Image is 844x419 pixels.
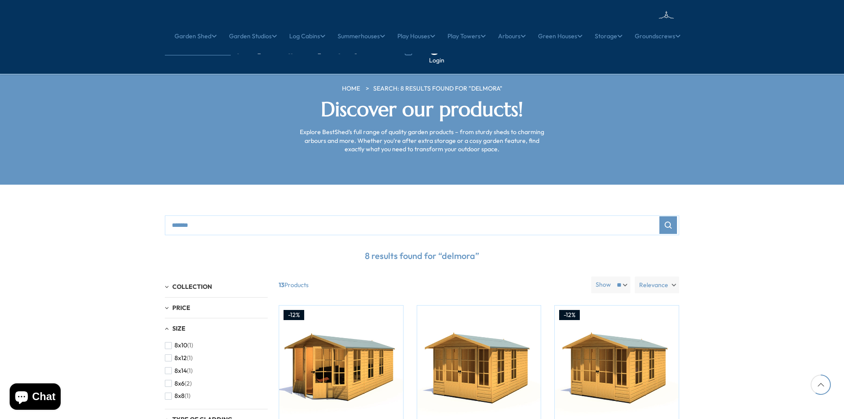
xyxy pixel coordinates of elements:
a: Log Cabins [289,25,325,47]
a: Storage [595,25,622,47]
label: Relevance [635,277,679,293]
span: 8x8 [175,392,185,400]
label: Show [596,281,611,289]
span: Relevance [639,277,668,293]
button: 8x14 [165,364,193,377]
b: 13 [279,277,284,293]
a: Play Towers [447,25,486,47]
a: [EMAIL_ADDRESS][DOMAIN_NAME] [231,48,341,54]
span: (1) [187,354,193,362]
span: 8x12 [175,354,187,362]
div: -12% [284,310,304,321]
a: Green Houses [538,25,582,47]
a: Summerhouses [338,25,385,47]
span: (1) [187,342,193,349]
a: 01406307230 [351,48,395,54]
img: logo [618,9,679,37]
a: Login [429,56,444,65]
button: 8x8 [165,390,190,402]
button: 8x10 [165,339,193,352]
button: Search [659,216,677,234]
button: 8x6 [165,377,192,390]
a: Garden Shed [175,25,217,47]
span: (1) [185,392,190,400]
span: 8x6 [175,380,185,387]
span: 8x10 [175,342,187,349]
inbox-online-store-chat: Shopify online store chat [7,383,63,412]
button: 8x12 [165,352,193,364]
a: Garden Studios [229,25,277,47]
span: Price [172,304,190,312]
span: 8x14 [175,367,187,375]
span: Products [275,277,588,293]
span: Collection [172,283,212,291]
span: (2) [185,380,192,387]
a: HOME [342,84,360,93]
p: 8 results found for “delmora” [165,244,679,268]
a: Search: 8 results found for "delmora" [373,84,502,93]
span: (1) [187,367,193,375]
a: Play Houses [397,25,435,47]
div: -12% [559,310,580,321]
a: Groundscrews [635,25,680,47]
p: Explore BestShed’s full range of quality garden products – from sturdy sheds to charming arbours ... [297,128,547,154]
h2: Discover our products! [297,98,547,121]
span: Size [172,324,186,332]
a: Arbours [498,25,526,47]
